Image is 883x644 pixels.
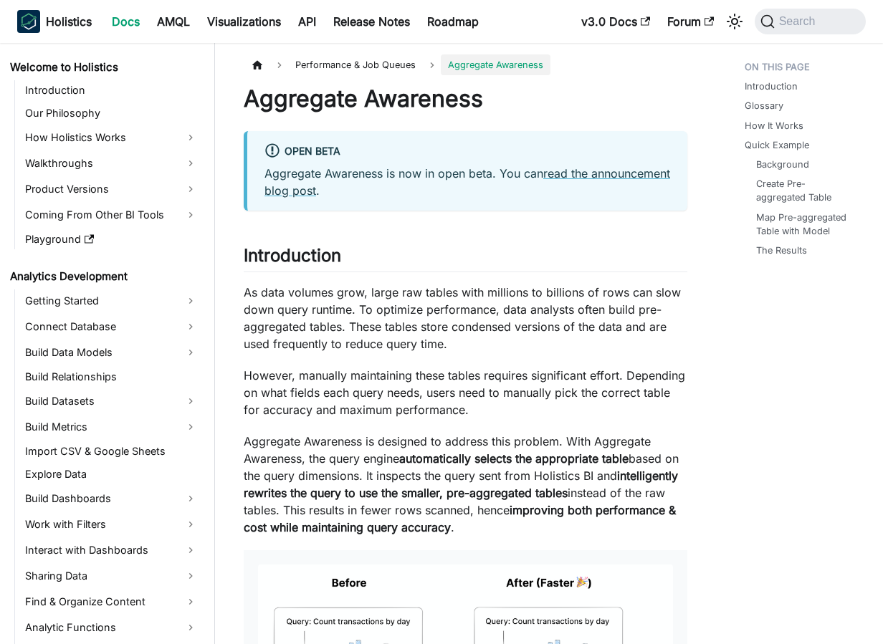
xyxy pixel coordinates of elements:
a: Welcome to Holistics [6,57,202,77]
a: Release Notes [325,10,419,33]
a: Analytics Development [6,266,202,287]
a: Build Data Models [21,341,202,364]
span: Aggregate Awareness [441,54,550,75]
a: Map Pre-aggregated Table with Model [756,211,854,238]
p: As data volumes grow, large raw tables with millions to billions of rows can slow down query runt... [244,284,687,352]
a: Walkthroughs [21,152,202,175]
a: Background [756,158,809,171]
a: Introduction [745,80,798,93]
a: Introduction [21,80,202,100]
a: Our Philosophy [21,103,202,123]
a: Build Metrics [21,415,202,438]
a: v3.0 Docs [573,10,659,33]
a: Interact with Dashboards [21,539,202,562]
a: read the announcement blog post [264,166,670,198]
a: HolisticsHolisticsHolistics [17,10,92,33]
a: Explore Data [21,464,202,484]
a: How It Works [745,119,803,133]
h1: Aggregate Awareness [244,85,687,113]
a: Forum [659,10,722,33]
p: Aggregate Awareness is now in open beta. You can . [264,165,670,199]
span: Performance & Job Queues [288,54,423,75]
a: Coming From Other BI Tools [21,203,202,226]
a: Home page [244,54,271,75]
a: Getting Started [21,289,202,312]
a: Docs [103,10,148,33]
a: Build Relationships [21,367,202,387]
a: Build Datasets [21,390,202,413]
img: Holistics [17,10,40,33]
a: Quick Example [745,138,809,152]
a: Find & Organize Content [21,590,202,613]
span: Search [775,15,824,28]
nav: Breadcrumbs [244,54,687,75]
a: The Results [756,244,807,257]
p: Aggregate Awareness is designed to address this problem. With Aggregate Awareness, the query engi... [244,433,687,536]
b: Holistics [46,13,92,30]
a: Roadmap [419,10,487,33]
p: However, manually maintaining these tables requires significant effort. Depending on what fields ... [244,367,687,418]
button: Switch between dark and light mode (currently system mode) [723,10,746,33]
a: Build Dashboards [21,487,202,510]
a: Playground [21,229,202,249]
h2: Introduction [244,245,687,272]
a: AMQL [148,10,199,33]
a: Connect Database [21,315,202,338]
a: Import CSV & Google Sheets [21,441,202,461]
a: How Holistics Works [21,126,202,149]
a: Glossary [745,99,783,112]
strong: automatically selects the appropriate table [399,451,629,466]
a: Sharing Data [21,564,202,587]
div: Open Beta [264,143,670,161]
a: Analytic Functions [21,616,202,639]
a: Visualizations [199,10,290,33]
a: Work with Filters [21,513,202,536]
a: Create Pre-aggregated Table [756,177,854,204]
a: Product Versions [21,178,202,201]
a: API [290,10,325,33]
button: Search (Command+K) [755,9,866,34]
